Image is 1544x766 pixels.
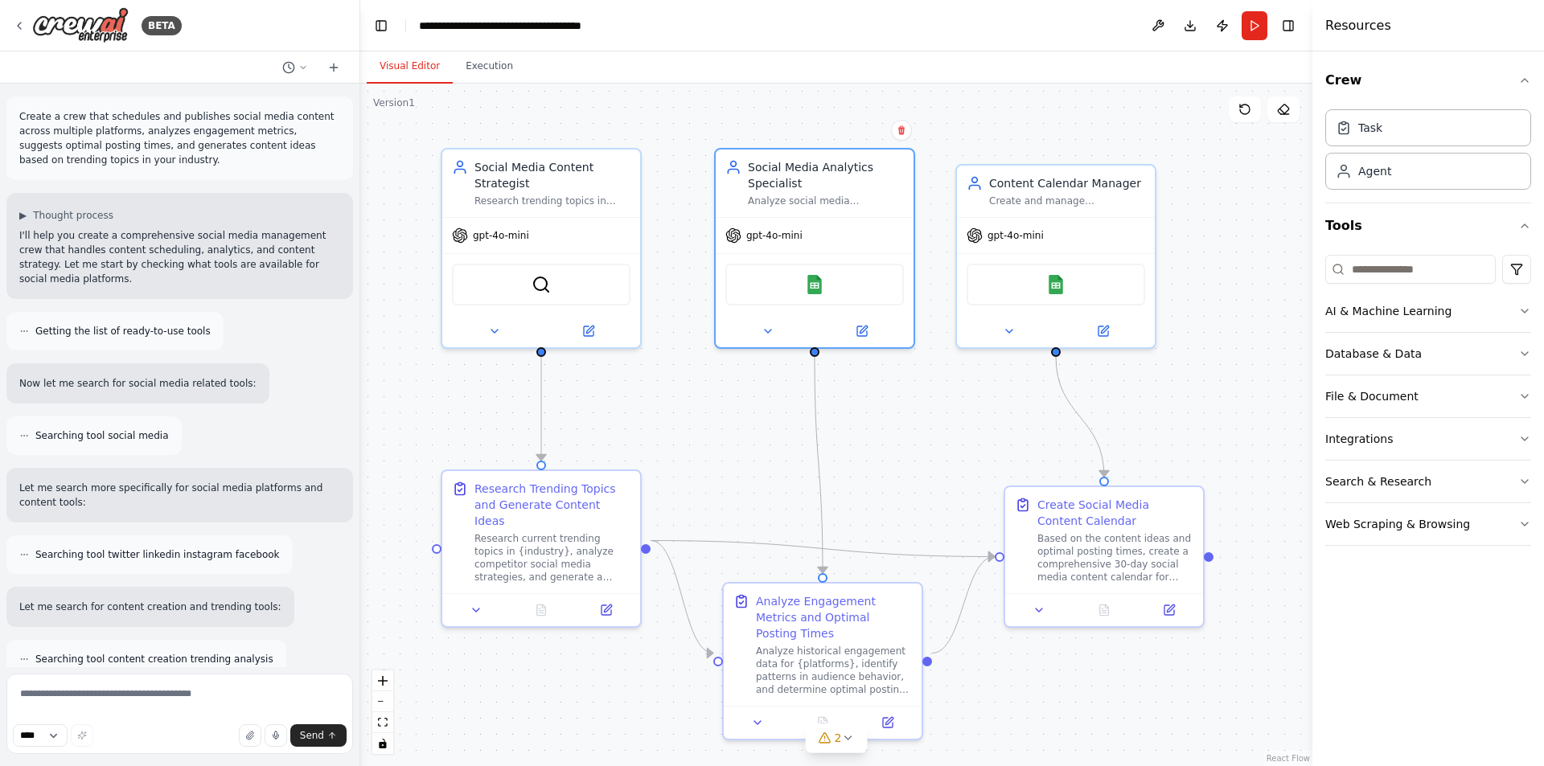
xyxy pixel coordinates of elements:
[1358,163,1391,179] div: Agent
[507,600,576,620] button: No output available
[19,109,340,167] p: Create a crew that schedules and publishes social media content across multiple platforms, analyz...
[955,164,1156,349] div: Content Calendar ManagerCreate and manage comprehensive social media content calendars, schedule ...
[1325,516,1470,532] div: Web Scraping & Browsing
[35,653,273,666] span: Searching tool content creation trending analysis
[1325,16,1391,35] h4: Resources
[806,723,868,753] button: 2
[367,50,453,84] button: Visual Editor
[1325,203,1531,248] button: Tools
[35,429,169,442] span: Searching tool social media
[1141,600,1197,620] button: Open in side panel
[1325,346,1422,362] div: Database & Data
[453,50,526,84] button: Execution
[1325,418,1531,460] button: Integrations
[543,322,634,341] button: Open in side panel
[816,322,907,341] button: Open in side panel
[756,645,912,696] div: Analyze historical engagement data for {platforms}, identify patterns in audience behavior, and d...
[651,533,713,662] g: Edge from 3734cc64-a222-47ad-a857-6d705b6ba62a to 726b5eb9-2dc1-440c-ac55-2f2acf28cc7a
[419,18,581,34] nav: breadcrumb
[989,195,1145,207] div: Create and manage comprehensive social media content calendars, schedule posts for optimal engage...
[714,148,915,349] div: Social Media Analytics SpecialistAnalyze social media engagement metrics, identify optimal postin...
[32,7,129,43] img: Logo
[19,376,257,391] p: Now let me search for social media related tools:
[748,195,904,207] div: Analyze social media engagement metrics, identify optimal posting times based on audience behavio...
[474,532,630,584] div: Research current trending topics in {industry}, analyze competitor social media strategies, and g...
[1325,473,1431,490] div: Search & Research
[1267,754,1310,763] a: React Flow attribution
[372,691,393,712] button: zoom out
[372,712,393,733] button: fit view
[35,548,280,561] span: Searching tool twitter linkedin instagram facebook
[372,733,393,754] button: toggle interactivity
[441,469,642,628] div: Research Trending Topics and Generate Content IdeasResearch current trending topics in {industry}...
[1325,431,1393,447] div: Integrations
[33,209,113,222] span: Thought process
[1004,485,1205,628] div: Create Social Media Content CalendarBased on the content ideas and optimal posting times, create ...
[1325,248,1531,559] div: Tools
[474,159,630,191] div: Social Media Content Strategist
[142,16,182,35] div: BETA
[1325,103,1531,203] div: Crew
[746,229,803,242] span: gpt-4o-mini
[1325,58,1531,103] button: Crew
[372,670,393,691] button: zoom in
[1325,290,1531,332] button: AI & Machine Learning
[1358,120,1382,136] div: Task
[532,275,551,294] img: SerperDevTool
[1277,14,1300,37] button: Hide right sidebar
[19,209,27,222] span: ▶
[370,14,392,37] button: Hide left sidebar
[474,481,630,529] div: Research Trending Topics and Generate Content Ideas
[860,713,915,732] button: Open in side panel
[651,533,995,565] g: Edge from 3734cc64-a222-47ad-a857-6d705b6ba62a to 201f3ff0-1312-4d52-81c1-3e0cd0c6f272
[19,209,113,222] button: ▶Thought process
[932,549,995,662] g: Edge from 726b5eb9-2dc1-440c-ac55-2f2acf28cc7a to 201f3ff0-1312-4d52-81c1-3e0cd0c6f272
[1325,375,1531,417] button: File & Document
[1325,333,1531,375] button: Database & Data
[473,229,529,242] span: gpt-4o-mini
[265,724,287,747] button: Click to speak your automation idea
[1048,357,1112,477] g: Edge from f8a046a0-f8a7-4b93-946d-fa3e292e8b0a to 201f3ff0-1312-4d52-81c1-3e0cd0c6f272
[756,593,912,641] div: Analyze Engagement Metrics and Optimal Posting Times
[1037,497,1193,529] div: Create Social Media Content Calendar
[805,275,824,294] img: Google Sheets
[722,582,923,740] div: Analyze Engagement Metrics and Optimal Posting TimesAnalyze historical engagement data for {platf...
[1046,275,1066,294] img: Google Sheets
[474,195,630,207] div: Research trending topics in {industry}, analyze competitor content strategies, and generate creat...
[1325,303,1452,319] div: AI & Machine Learning
[989,175,1145,191] div: Content Calendar Manager
[1070,600,1139,620] button: No output available
[1325,388,1419,404] div: File & Document
[835,730,842,746] span: 2
[300,729,324,742] span: Send
[239,724,261,747] button: Upload files
[533,357,549,461] g: Edge from 1efb657a-9119-4448-913f-475496afbc4f to 3734cc64-a222-47ad-a857-6d705b6ba62a
[578,600,634,620] button: Open in side panel
[19,228,340,286] p: I'll help you create a comprehensive social media management crew that handles content scheduling...
[1037,532,1193,584] div: Based on the content ideas and optimal posting times, create a comprehensive 30-day social media ...
[891,120,912,141] button: Delete node
[748,159,904,191] div: Social Media Analytics Specialist
[373,96,415,109] div: Version 1
[19,481,340,510] p: Let me search more specifically for social media platforms and content tools:
[290,724,347,747] button: Send
[1325,503,1531,545] button: Web Scraping & Browsing
[807,357,831,573] g: Edge from 1143adb7-8b18-43a7-8805-6ce18f9db4cf to 726b5eb9-2dc1-440c-ac55-2f2acf28cc7a
[71,724,93,747] button: Improve this prompt
[35,325,211,338] span: Getting the list of ready-to-use tools
[321,58,347,77] button: Start a new chat
[276,58,314,77] button: Switch to previous chat
[1325,461,1531,502] button: Search & Research
[988,229,1044,242] span: gpt-4o-mini
[1057,322,1148,341] button: Open in side panel
[441,148,642,349] div: Social Media Content StrategistResearch trending topics in {industry}, analyze competitor content...
[372,670,393,754] div: React Flow controls
[19,600,281,614] p: Let me search for content creation and trending tools:
[789,713,857,732] button: No output available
